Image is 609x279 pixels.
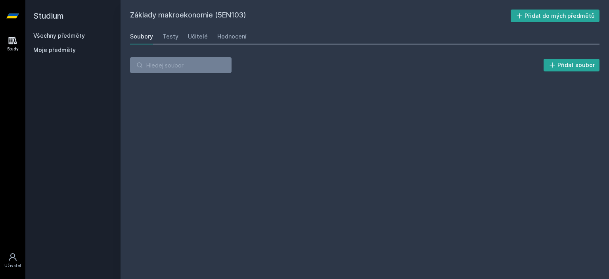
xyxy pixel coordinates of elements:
a: Study [2,32,24,56]
div: Study [7,46,19,52]
a: Učitelé [188,29,208,44]
div: Soubory [130,33,153,40]
button: Přidat soubor [544,59,600,71]
a: Všechny předměty [33,32,85,39]
div: Testy [163,33,178,40]
a: Uživatel [2,248,24,273]
span: Moje předměty [33,46,76,54]
div: Hodnocení [217,33,247,40]
a: Testy [163,29,178,44]
div: Uživatel [4,263,21,269]
a: Hodnocení [217,29,247,44]
h2: Základy makroekonomie (5EN103) [130,10,511,22]
button: Přidat do mých předmětů [511,10,600,22]
input: Hledej soubor [130,57,232,73]
div: Učitelé [188,33,208,40]
a: Soubory [130,29,153,44]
